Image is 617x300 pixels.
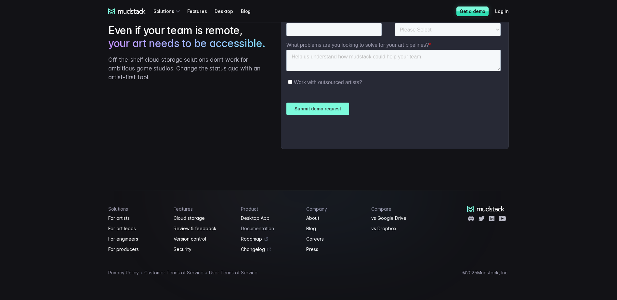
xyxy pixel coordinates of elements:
[467,206,505,212] a: mudstack logo
[174,206,233,212] h4: Features
[462,270,509,275] div: © 2025 Mudstack, Inc.
[241,206,298,212] h4: Product
[108,245,166,253] a: For producers
[108,37,265,50] span: your art needs to be accessible.
[241,5,258,17] a: Blog
[241,225,298,232] a: Documentation
[215,5,241,17] a: Desktop
[174,245,233,253] a: Security
[174,214,233,222] a: Cloud storage
[371,214,429,222] a: vs Google Drive
[140,269,143,276] span: •
[108,24,268,50] h2: Even if your team is remote,
[371,225,429,232] a: vs Dropbox
[205,269,208,276] span: •
[241,245,298,253] a: Changelog
[108,214,166,222] a: For artists
[108,269,139,277] a: Privacy Policy
[371,206,429,212] h4: Compare
[306,245,364,253] a: Press
[209,269,257,277] a: User Terms of Service
[456,6,489,16] a: Get a demo
[108,206,166,212] h4: Solutions
[306,235,364,243] a: Careers
[174,225,233,232] a: Review & feedback
[174,235,233,243] a: Version control
[495,5,517,17] a: Log in
[108,235,166,243] a: For engineers
[187,5,215,17] a: Features
[108,225,166,232] a: For art leads
[108,55,268,81] p: Off-the-shelf cloud storage solutions don’t work for ambitious game studios. Change the status qu...
[108,8,146,14] a: mudstack logo
[306,225,364,232] a: Blog
[144,269,203,277] a: Customer Terms of Service
[306,214,364,222] a: About
[153,5,182,17] div: Solutions
[306,206,364,212] h4: Company
[241,235,298,243] a: Roadmap
[241,214,298,222] a: Desktop App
